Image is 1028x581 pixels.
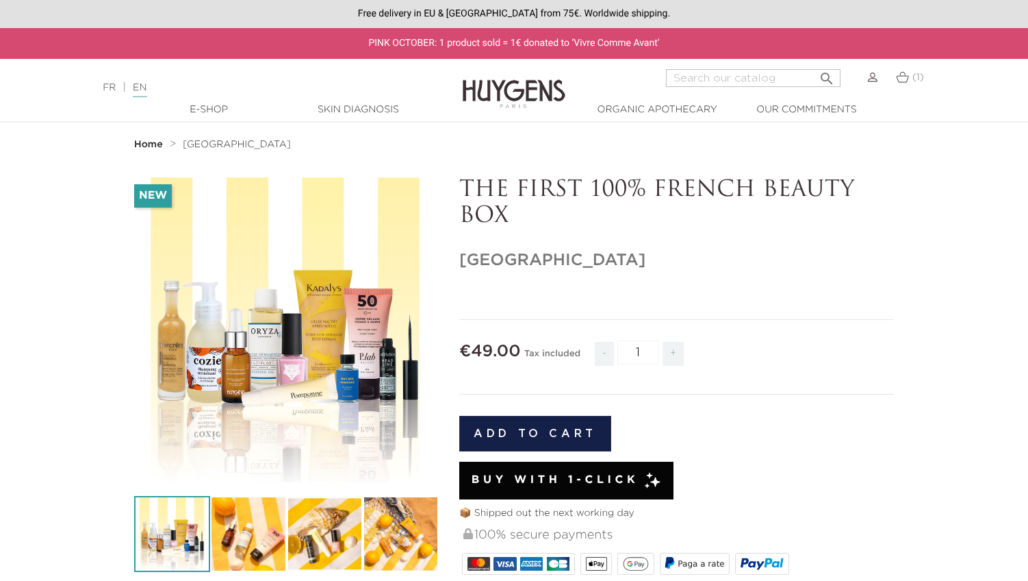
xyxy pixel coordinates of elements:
strong: Home [134,140,163,149]
button:  [814,65,839,84]
button: Add to cart [459,416,611,452]
div: | [96,79,418,96]
a: Organic Apothecary [589,103,725,117]
input: Search [666,69,840,87]
span: Paga a rate [678,559,724,569]
img: VISA [493,557,516,571]
a: E-Shop [140,103,277,117]
a: Skin Diagnosis [290,103,426,117]
span: €49.00 [459,343,521,360]
img: apple_pay [586,557,607,571]
span: (1) [912,73,924,82]
div: Tax included [524,339,580,376]
img: AMEX [520,557,543,571]
a: FR [103,83,116,92]
a: EN [133,83,146,97]
img: 100% secure payments [463,528,473,539]
li: New [134,184,172,208]
a: Home [134,139,166,150]
img: google_pay [623,557,649,571]
span: + [663,342,684,366]
img: Huygens [463,58,565,110]
i:  [819,66,835,83]
div: 100% secure payments [462,521,894,550]
p: 📦 Shipped out the next working day [459,506,894,521]
a: Our commitments [738,103,875,117]
img: CB_NATIONALE [547,557,569,571]
span: [GEOGRAPHIC_DATA] [183,140,291,149]
p: THE FIRST 100% FRENCH BEAUTY BOX [459,177,894,230]
a: (1) [896,72,924,83]
a: [GEOGRAPHIC_DATA] [183,139,291,150]
span: - [595,342,614,366]
h1: [GEOGRAPHIC_DATA] [459,251,894,271]
img: MASTERCARD [467,557,490,571]
input: Quantity [617,341,658,364]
